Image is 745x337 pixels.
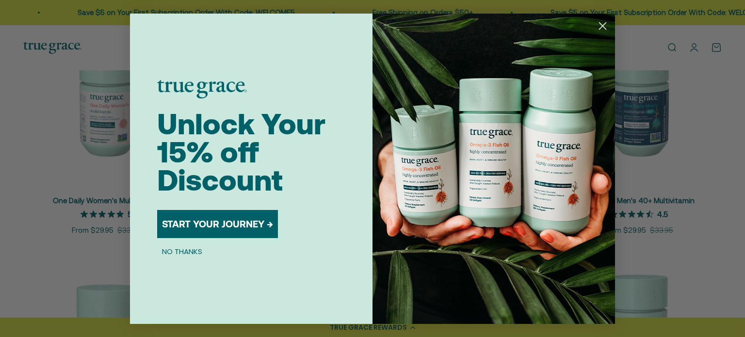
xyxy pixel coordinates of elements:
button: NO THANKS [157,246,207,257]
img: 098727d5-50f8-4f9b-9554-844bb8da1403.jpeg [372,14,615,324]
img: logo placeholder [157,80,247,98]
button: START YOUR JOURNEY → [157,210,278,238]
span: Unlock Your 15% off Discount [157,107,325,197]
button: Close dialog [594,17,611,34]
